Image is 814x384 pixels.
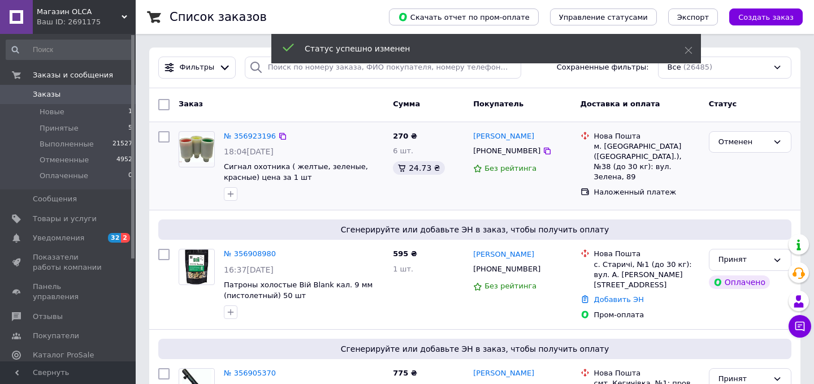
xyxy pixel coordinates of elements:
span: 2 [121,233,130,243]
a: Фото товару [179,131,215,167]
span: Сгенерируйте или добавьте ЭН в заказ, чтобы получить оплату [163,343,787,355]
div: Пром-оплата [594,310,700,320]
button: Скачать отчет по пром-оплате [389,8,539,25]
span: 270 ₴ [393,132,417,140]
span: Заказы [33,89,60,100]
span: Магазин OLCA [37,7,122,17]
div: 24.73 ₴ [393,161,444,175]
div: м. [GEOGRAPHIC_DATA] ([GEOGRAPHIC_DATA].), №38 (до 30 кг): вул. Зелена, 89 [594,141,700,183]
div: Статус успешно изменен [305,43,656,54]
input: Поиск [6,40,133,60]
span: Принятые [40,123,79,133]
span: 18:04[DATE] [224,147,274,156]
span: Уведомления [33,233,84,243]
span: Выполненные [40,139,94,149]
span: Скачать отчет по пром-оплате [398,12,530,22]
div: Оплачено [709,275,770,289]
a: [PERSON_NAME] [473,131,534,142]
span: Сгенерируйте или добавьте ЭН в заказ, чтобы получить оплату [163,224,787,235]
span: Управление статусами [559,13,648,21]
span: Отзывы [33,312,63,322]
span: 1 [128,107,132,117]
span: (26485) [683,63,713,71]
span: Статус [709,100,737,108]
span: Заказы и сообщения [33,70,113,80]
a: Создать заказ [718,12,803,21]
span: Покупатели [33,331,79,341]
span: Отмененные [40,155,89,165]
span: 595 ₴ [393,249,417,258]
span: Сумма [393,100,420,108]
div: Нова Пошта [594,131,700,141]
div: Наложенный платеж [594,187,700,197]
span: Показатели работы компании [33,252,105,273]
span: 0 [128,171,132,181]
span: Сообщения [33,194,77,204]
span: Покупатель [473,100,523,108]
a: № 356905370 [224,369,276,377]
img: Фото товару [179,136,214,162]
span: 5 [128,123,132,133]
img: Фото товару [185,249,209,284]
span: 4952 [116,155,132,165]
span: Заказ [179,100,203,108]
span: Фильтры [180,62,215,73]
div: Ваш ID: 2691175 [37,17,136,27]
a: № 356923196 [224,132,276,140]
span: 32 [108,233,121,243]
span: 16:37[DATE] [224,265,274,274]
div: Нова Пошта [594,249,700,259]
button: Экспорт [668,8,718,25]
span: 775 ₴ [393,369,417,377]
span: Все [668,62,681,73]
a: [PERSON_NAME] [473,368,534,379]
a: Добавить ЭН [594,295,644,304]
button: Управление статусами [550,8,657,25]
div: с. Старичі, №1 (до 30 кг): вул. А. [PERSON_NAME][STREET_ADDRESS] [594,260,700,291]
button: Создать заказ [729,8,803,25]
span: Сохраненные фильтры: [557,62,649,73]
div: Принят [718,254,768,266]
div: [PHONE_NUMBER] [471,144,543,158]
a: Патроны холостые Вій Blank кал. 9 мм (пистолетный) 50 шт [224,281,373,300]
a: № 356908980 [224,249,276,258]
span: Доставка и оплата [581,100,660,108]
a: [PERSON_NAME] [473,249,534,260]
span: Товары и услуги [33,214,97,224]
span: 1 шт. [393,265,413,273]
a: Фото товару [179,249,215,285]
div: Нова Пошта [594,368,700,378]
span: Создать заказ [738,13,794,21]
span: Экспорт [677,13,709,21]
input: Поиск по номеру заказа, ФИО покупателя, номеру телефона, Email, номеру накладной [245,57,521,79]
span: Без рейтинга [484,282,536,290]
div: [PHONE_NUMBER] [471,262,543,277]
a: Сигнал охотника ( желтые, зеленые, красные) цена за 1 шт [224,162,368,182]
span: Каталог ProSale [33,350,94,360]
span: Оплаченные [40,171,88,181]
span: Панель управления [33,282,105,302]
div: Отменен [718,136,768,148]
span: 6 шт. [393,146,413,155]
span: Новые [40,107,64,117]
span: Без рейтинга [484,164,536,172]
h1: Список заказов [170,10,267,24]
span: 21527 [112,139,132,149]
button: Чат с покупателем [789,315,811,338]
